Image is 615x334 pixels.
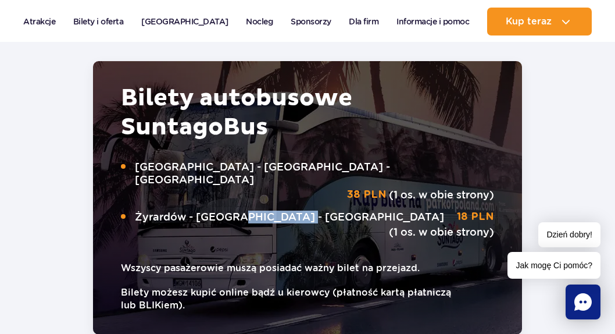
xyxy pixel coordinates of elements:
span: Kup teraz [506,16,552,27]
a: Nocleg [246,8,273,35]
span: [GEOGRAPHIC_DATA] - [GEOGRAPHIC_DATA] - [GEOGRAPHIC_DATA] [135,161,494,186]
strong: 38 PLN [347,189,387,201]
a: Dla firm [349,8,378,35]
span: Jak mogę Ci pomóc? [507,252,600,279]
small: Wszyscy pasażerowie muszą posiadać ważny bilet na przejazd. [121,262,494,275]
a: Informacje i pomoc [396,8,469,35]
a: Atrakcje [23,8,55,35]
p: (1 os. w obie strony) [121,161,494,201]
a: Sponsorzy [291,8,331,35]
button: Kup teraz [487,8,592,35]
p: (1 os. w obie strony) [121,211,494,239]
span: Suntago [121,113,223,142]
span: Żyrardów - [GEOGRAPHIC_DATA] - [GEOGRAPHIC_DATA] [135,211,455,223]
small: Bilety możesz kupić online bądź u kierowcy (płatność kartą płatniczą lub BLIKiem). [121,286,494,312]
div: Chat [566,285,600,319]
strong: 18 PLN [457,211,494,223]
a: [GEOGRAPHIC_DATA] [141,8,228,35]
a: Bilety i oferta [73,8,124,35]
span: Dzień dobry! [538,222,600,247]
h2: Bilety autobusowe Bus [121,84,494,142]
